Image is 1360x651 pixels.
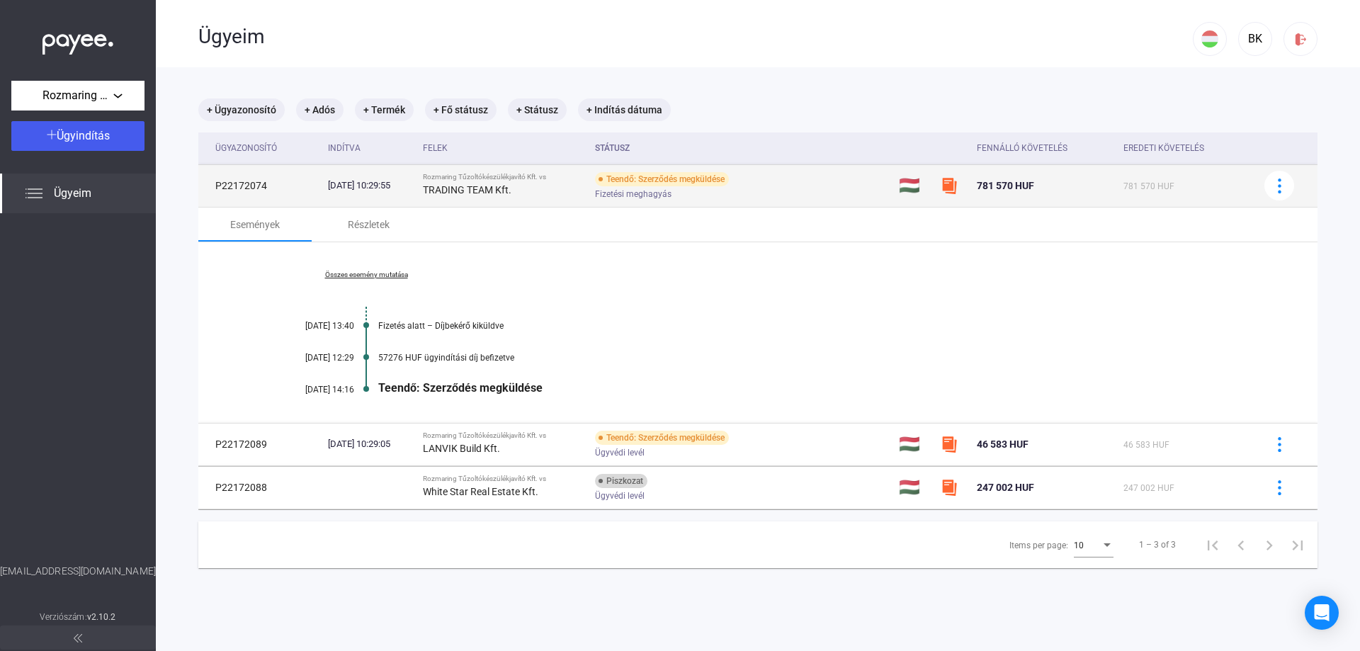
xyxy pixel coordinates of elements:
[215,140,277,157] div: Ügyazonosító
[198,164,322,207] td: P22172074
[296,98,344,121] mat-chip: + Adós
[595,172,729,186] div: Teendő: Szerződés megküldése
[977,140,1067,157] div: Fennálló követelés
[1293,32,1308,47] img: logout-red
[328,179,411,193] div: [DATE] 10:29:55
[1198,531,1227,559] button: First page
[1264,171,1294,200] button: more-blue
[269,321,354,331] div: [DATE] 13:40
[589,132,893,164] th: Státusz
[595,474,647,488] div: Piszkozat
[198,423,322,465] td: P22172089
[1123,140,1204,157] div: Eredeti követelés
[11,81,144,111] button: Rozmaring Tűzoltókészülékjavító Kft.
[328,140,411,157] div: Indítva
[42,26,113,55] img: white-payee-white-dot.svg
[378,381,1247,395] div: Teendő: Szerződés megküldése
[1123,440,1169,450] span: 46 583 HUF
[47,130,57,140] img: plus-white.svg
[1009,537,1068,554] div: Items per page:
[423,475,584,483] div: Rozmaring Tűzoltókészülékjavító Kft. vs
[1074,536,1113,553] mat-select: Items per page:
[1283,22,1317,56] button: logout-red
[215,140,317,157] div: Ügyazonosító
[423,184,511,196] strong: TRADING TEAM Kft.
[893,164,935,207] td: 🇭🇺
[1123,483,1174,493] span: 247 002 HUF
[1255,531,1283,559] button: Next page
[11,121,144,151] button: Ügyindítás
[595,444,645,461] span: Ügyvédi levél
[198,466,322,509] td: P22172088
[977,438,1028,450] span: 46 583 HUF
[941,177,958,194] img: szamlazzhu-mini
[42,87,113,104] span: Rozmaring Tűzoltókészülékjavító Kft.
[1305,596,1339,630] div: Open Intercom Messenger
[25,185,42,202] img: list.svg
[595,431,729,445] div: Teendő: Szerződés megküldése
[977,180,1034,191] span: 781 570 HUF
[423,431,584,440] div: Rozmaring Tűzoltókészülékjavító Kft. vs
[1201,30,1218,47] img: HU
[508,98,567,121] mat-chip: + Státusz
[423,140,448,157] div: Felek
[425,98,497,121] mat-chip: + Fő státusz
[595,186,671,203] span: Fizetési meghagyás
[1243,30,1267,47] div: BK
[1272,437,1287,452] img: more-blue
[328,140,361,157] div: Indítva
[198,98,285,121] mat-chip: + Ügyazonosító
[230,216,280,233] div: Események
[1264,472,1294,502] button: more-blue
[378,321,1247,331] div: Fizetés alatt – Díjbekérő kiküldve
[1123,181,1174,191] span: 781 570 HUF
[269,353,354,363] div: [DATE] 12:29
[269,271,463,279] a: Összes esemény mutatása
[595,487,645,504] span: Ügyvédi levél
[423,443,500,454] strong: LANVIK Build Kft.
[1264,429,1294,459] button: more-blue
[1272,480,1287,495] img: more-blue
[1139,536,1176,553] div: 1 – 3 of 3
[1193,22,1227,56] button: HU
[893,423,935,465] td: 🇭🇺
[269,385,354,395] div: [DATE] 14:16
[977,482,1034,493] span: 247 002 HUF
[423,140,584,157] div: Felek
[57,129,110,142] span: Ügyindítás
[1283,531,1312,559] button: Last page
[355,98,414,121] mat-chip: + Termék
[1272,179,1287,193] img: more-blue
[423,486,538,497] strong: White Star Real Estate Kft.
[941,479,958,496] img: szamlazzhu-mini
[378,353,1247,363] div: 57276 HUF ügyindítási díj befizetve
[1074,540,1084,550] span: 10
[54,185,91,202] span: Ügyeim
[893,466,935,509] td: 🇭🇺
[87,612,116,622] strong: v2.10.2
[1227,531,1255,559] button: Previous page
[74,634,82,642] img: arrow-double-left-grey.svg
[941,436,958,453] img: szamlazzhu-mini
[348,216,390,233] div: Részletek
[423,173,584,181] div: Rozmaring Tűzoltókészülékjavító Kft. vs
[578,98,671,121] mat-chip: + Indítás dátuma
[977,140,1112,157] div: Fennálló követelés
[1238,22,1272,56] button: BK
[198,25,1193,49] div: Ügyeim
[328,437,411,451] div: [DATE] 10:29:05
[1123,140,1247,157] div: Eredeti követelés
